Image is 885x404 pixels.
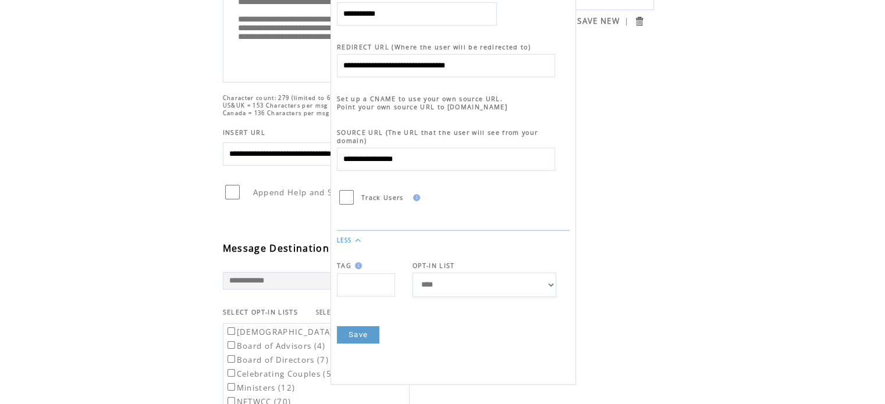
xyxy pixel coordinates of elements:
span: Point your own source URL to [DOMAIN_NAME] [337,103,507,111]
span: OPT-IN LIST [413,262,455,270]
label: [DEMOGRAPHIC_DATA] (16) [225,327,353,337]
span: Track Users [361,194,404,202]
label: Celebrating Couples (5) [225,369,335,379]
input: [DEMOGRAPHIC_DATA] (16) [228,327,235,335]
span: SELECT OPT-IN LISTS [223,308,298,316]
a: LESS [337,237,351,244]
label: Board of Advisors (4) [225,341,326,351]
span: Set up a CNAME to use your own source URL. [337,95,503,103]
a: SELECT ALL [316,309,352,316]
input: Ministers (12) [228,383,235,391]
span: REDIRECT URL (Where the user will be redirected to) [337,43,531,51]
span: SOURCE URL (The URL that the user will see from your domain) [337,128,538,145]
span: TAG [337,262,351,270]
img: help.gif [351,262,362,269]
input: Celebrating Couples (5) [228,369,235,377]
label: Board of Directors (7) [225,355,329,365]
img: help.gif [410,194,420,201]
label: Ministers (12) [225,382,296,393]
input: Board of Advisors (4) [228,341,235,349]
input: Board of Directors (7) [228,355,235,363]
a: Save [337,326,379,344]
